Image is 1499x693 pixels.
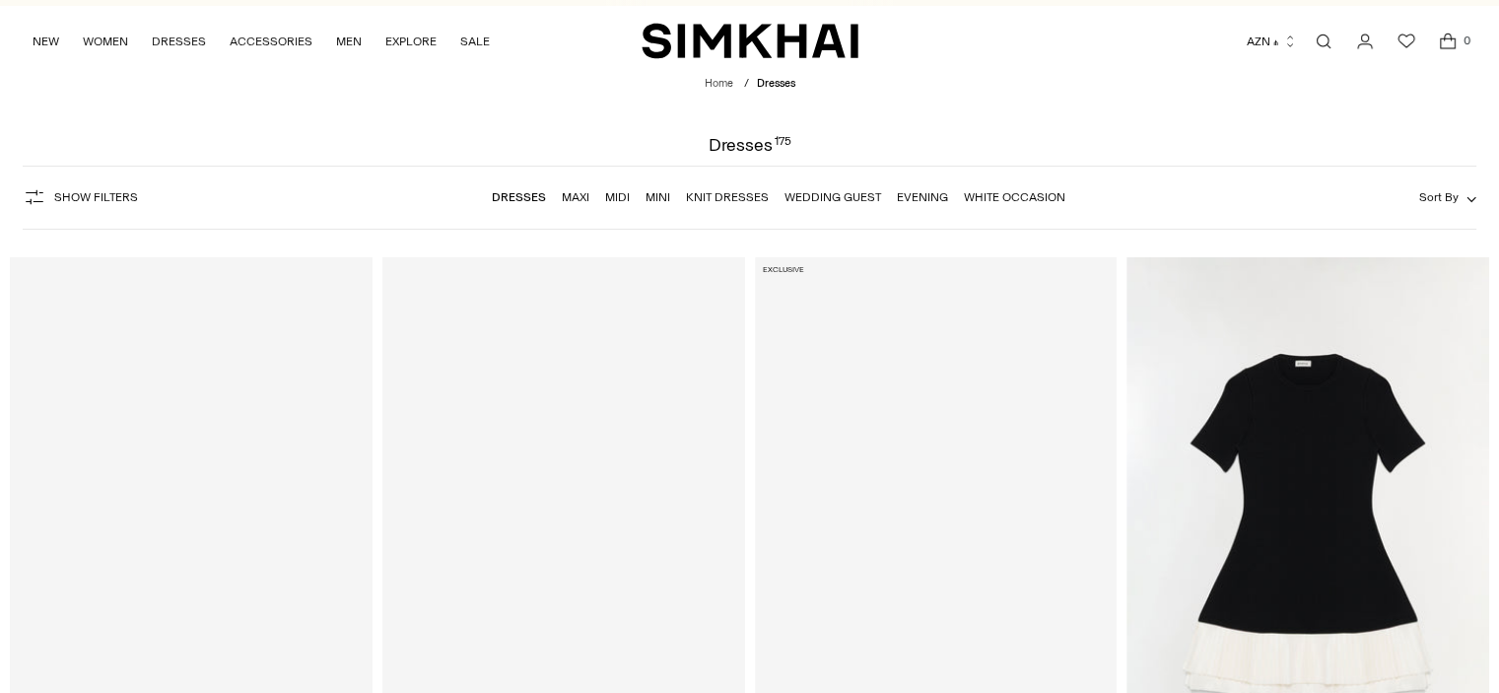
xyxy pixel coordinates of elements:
[562,190,589,204] a: Maxi
[784,190,881,204] a: Wedding Guest
[605,190,630,204] a: Midi
[492,190,546,204] a: Dresses
[385,20,437,63] a: EXPLORE
[642,22,858,60] a: SIMKHAI
[705,76,795,93] nav: breadcrumbs
[897,190,948,204] a: Evening
[23,181,138,213] button: Show Filters
[492,176,1065,218] nav: Linked collections
[1428,22,1467,61] a: Open cart modal
[775,136,791,154] div: 175
[1247,20,1297,63] button: AZN ₼
[1458,32,1475,49] span: 0
[709,136,791,154] h1: Dresses
[744,76,749,93] div: /
[230,20,312,63] a: ACCESSORIES
[757,77,795,90] span: Dresses
[1304,22,1343,61] a: Open search modal
[152,20,206,63] a: DRESSES
[460,20,490,63] a: SALE
[964,190,1065,204] a: White Occasion
[1419,186,1476,208] button: Sort By
[646,190,670,204] a: Mini
[33,20,59,63] a: NEW
[54,190,138,204] span: Show Filters
[686,190,769,204] a: Knit Dresses
[336,20,362,63] a: MEN
[705,77,733,90] a: Home
[1419,190,1459,204] span: Sort By
[83,20,128,63] a: WOMEN
[1345,22,1385,61] a: Go to the account page
[1387,22,1426,61] a: Wishlist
